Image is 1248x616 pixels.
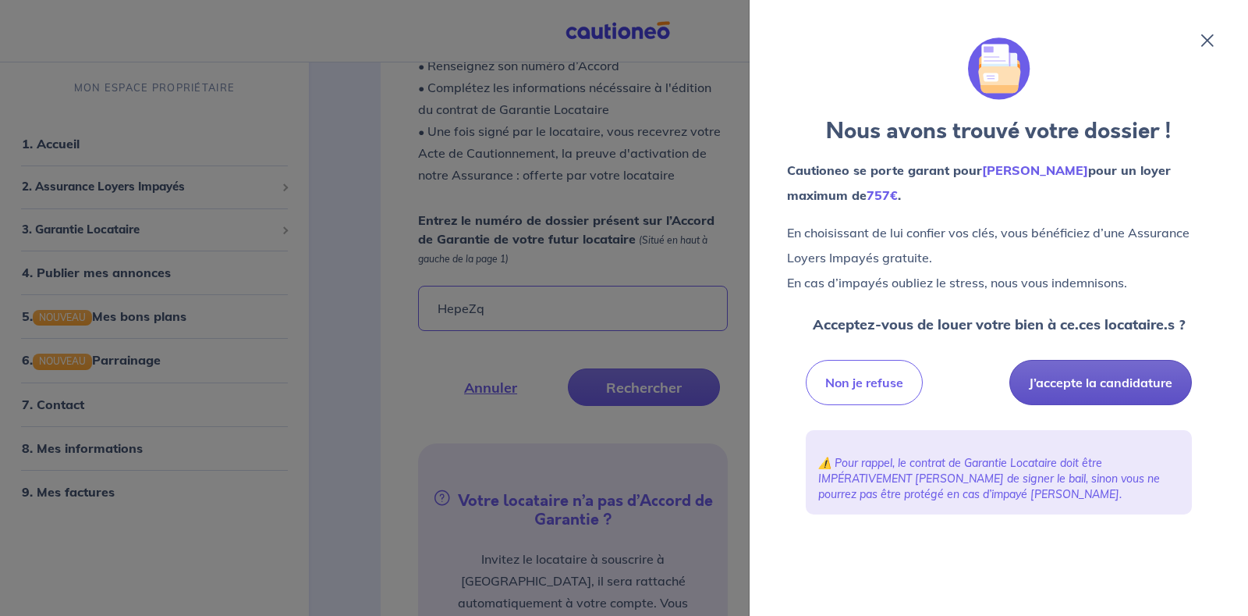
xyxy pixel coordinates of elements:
[787,162,1171,203] strong: Cautioneo se porte garant pour pour un loyer maximum de .
[818,455,1179,502] p: ⚠️ Pour rappel, le contrat de Garantie Locataire doit être IMPÉRATIVEMENT [PERSON_NAME] de signer...
[813,315,1186,333] strong: Acceptez-vous de louer votre bien à ce.ces locataire.s ?
[787,220,1211,295] p: En choisissant de lui confier vos clés, vous bénéficiez d’une Assurance Loyers Impayés gratuite. ...
[968,37,1030,100] img: illu_folder.svg
[826,116,1172,147] strong: Nous avons trouvé votre dossier !
[867,187,898,203] em: 757€
[806,360,923,405] button: Non je refuse
[982,162,1088,178] em: [PERSON_NAME]
[1009,360,1192,405] button: J’accepte la candidature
